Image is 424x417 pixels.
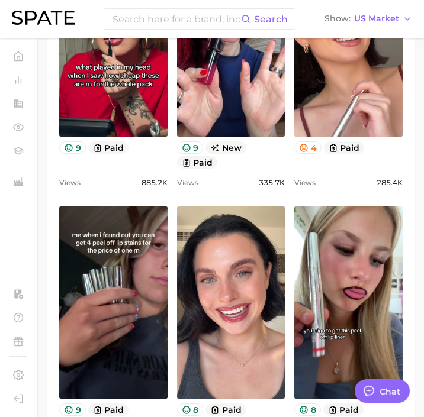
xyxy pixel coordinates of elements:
[294,176,316,190] span: Views
[59,141,86,154] button: 9
[322,11,415,27] button: ShowUS Market
[177,141,204,154] button: 9
[177,156,218,169] button: paid
[88,141,129,154] button: paid
[354,15,399,22] span: US Market
[377,176,403,190] span: 285.4k
[177,403,204,416] button: 8
[59,176,81,190] span: Views
[254,14,288,25] span: Search
[59,403,86,416] button: 9
[205,403,246,416] button: paid
[324,141,365,154] button: paid
[9,390,27,408] a: Log out. Currently logged in with e-mail emilykwon@gmail.com.
[205,141,246,154] span: new
[259,176,285,190] span: 335.7k
[111,9,241,29] input: Search here for a brand, industry, or ingredient
[177,176,198,190] span: Views
[12,11,75,25] img: SPATE
[142,176,168,190] span: 885.2k
[325,15,351,22] span: Show
[323,403,364,416] button: paid
[294,403,321,416] button: 8
[294,141,322,154] button: 4
[88,403,129,416] button: paid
